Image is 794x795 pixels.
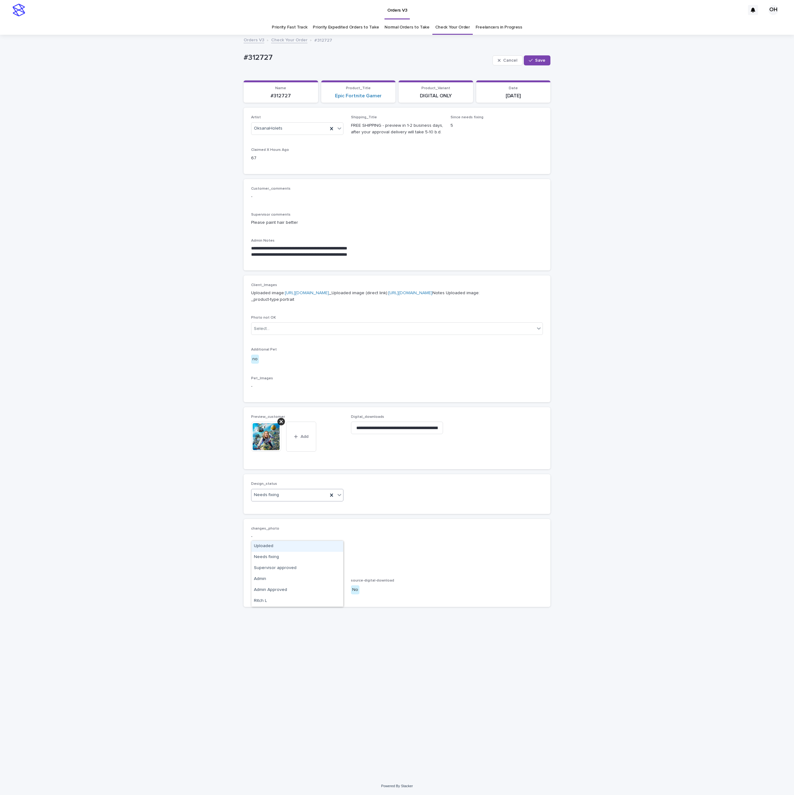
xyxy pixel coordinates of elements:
span: Product_Title [346,86,371,90]
a: Freelancers in Progress [476,20,522,35]
span: OksanaHolets [254,125,282,132]
div: Uploaded [251,541,343,552]
button: Add [286,422,316,452]
div: Supervisor approved [251,563,343,574]
p: #312727 [247,93,314,99]
a: Priority Fast Track [272,20,307,35]
a: Powered By Stacker [381,784,413,788]
span: Client_Images [251,283,277,287]
span: Additional Pet [251,348,277,351]
span: source-digital-download [351,579,394,582]
span: Shipping_Title [351,115,377,119]
a: Normal Orders to Take [384,20,430,35]
p: FREE SHIPPING - preview in 1-2 business days, after your approval delivery will take 5-10 b.d. [351,122,443,136]
div: Admin [251,574,343,585]
a: [URL][DOMAIN_NAME] [285,291,329,295]
button: Cancel [492,55,523,65]
span: Preview_customer [251,415,285,419]
a: Priority Expedited Orders to Take [313,20,379,35]
p: - [251,533,543,540]
p: DIGITAL ONLY [402,93,469,99]
div: No [351,585,359,594]
div: no [251,355,259,364]
p: Uploaded image: _Uploaded image (direct link): Notes Uploaded image: _product-type:portrait [251,290,543,303]
a: Check Your Order [271,36,307,43]
p: 5 [451,122,543,129]
p: - [251,383,543,390]
span: Supervisor comments [251,213,291,217]
div: Select... [254,326,270,332]
div: Ritch L [251,596,343,607]
a: Check Your Order [435,20,470,35]
span: Name [275,86,286,90]
div: Needs fixing [251,552,343,563]
span: Customer_comments [251,187,291,191]
span: Pet_Images [251,377,273,380]
span: changes_photo [251,527,279,531]
p: 67 [251,155,343,162]
span: Product_Variant [421,86,450,90]
a: [URL][DOMAIN_NAME] [388,291,432,295]
p: #312727 [314,36,332,43]
span: Since needs fixing [451,115,483,119]
p: #312727 [244,53,490,62]
p: [DATE] [480,93,547,99]
p: Please paint hair better [251,219,543,226]
a: Epic Fortnite Gamer [335,93,382,99]
span: Design_status [251,482,277,486]
span: Digital_downloads [351,415,384,419]
div: Admin Approved [251,585,343,596]
span: Cancel [503,58,517,63]
p: 8 x 10 [251,559,543,566]
button: Save [524,55,550,65]
span: Needs fixing [254,492,279,498]
img: stacker-logo-s-only.png [13,4,25,16]
p: - [251,193,543,200]
span: Date [509,86,518,90]
span: Save [535,58,545,63]
div: OH [768,5,778,15]
span: Add [301,434,308,439]
a: Orders V3 [244,36,264,43]
span: Admin Notes [251,239,275,243]
span: Photo not OK [251,316,276,320]
span: Claimed X Hours Ago [251,148,289,152]
span: Artist [251,115,261,119]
